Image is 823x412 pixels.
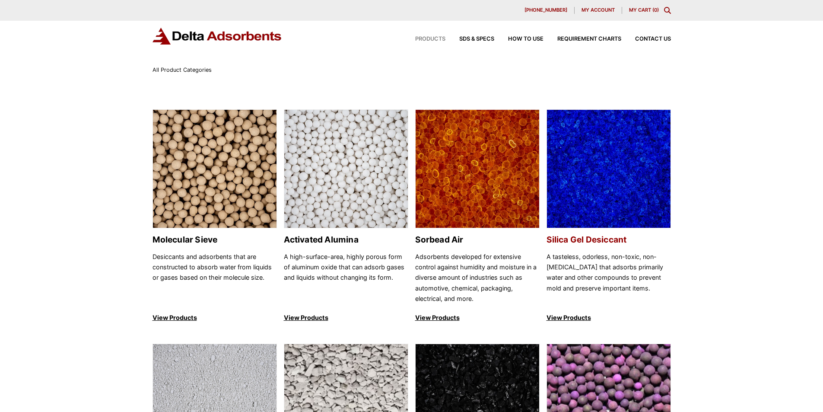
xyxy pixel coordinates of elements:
img: Activated Alumina [284,110,408,229]
a: Requirement Charts [543,36,621,42]
h2: Activated Alumina [284,235,408,245]
span: Products [415,36,445,42]
h2: Sorbead Air [415,235,540,245]
a: My Cart (0) [629,7,659,13]
a: Molecular Sieve Molecular Sieve Desiccants and adsorbents that are constructed to absorb water fr... [153,109,277,323]
p: View Products [547,313,671,323]
a: Activated Alumina Activated Alumina A high-surface-area, highly porous form of aluminum oxide tha... [284,109,408,323]
h2: Silica Gel Desiccant [547,235,671,245]
img: Molecular Sieve [153,110,276,229]
span: 0 [654,7,657,13]
span: [PHONE_NUMBER] [524,8,567,13]
img: Sorbead Air [416,110,539,229]
p: A high-surface-area, highly porous form of aluminum oxide that can adsorb gases and liquids witho... [284,252,408,304]
a: SDS & SPECS [445,36,494,42]
span: My account [582,8,615,13]
img: Delta Adsorbents [153,28,282,45]
span: How to Use [508,36,543,42]
a: Products [401,36,445,42]
a: [PHONE_NUMBER] [518,7,575,14]
p: View Products [284,313,408,323]
span: Requirement Charts [557,36,621,42]
img: Silica Gel Desiccant [547,110,670,229]
a: Silica Gel Desiccant Silica Gel Desiccant A tasteless, odorless, non-toxic, non-[MEDICAL_DATA] th... [547,109,671,323]
a: How to Use [494,36,543,42]
span: Contact Us [635,36,671,42]
p: Desiccants and adsorbents that are constructed to absorb water from liquids or gases based on the... [153,252,277,304]
p: Adsorbents developed for extensive control against humidity and moisture in a diverse amount of i... [415,252,540,304]
a: Contact Us [621,36,671,42]
p: View Products [415,313,540,323]
h2: Molecular Sieve [153,235,277,245]
span: SDS & SPECS [459,36,494,42]
a: My account [575,7,622,14]
a: Sorbead Air Sorbead Air Adsorbents developed for extensive control against humidity and moisture ... [415,109,540,323]
span: All Product Categories [153,67,212,73]
div: Toggle Modal Content [664,7,671,14]
p: A tasteless, odorless, non-toxic, non-[MEDICAL_DATA] that adsorbs primarily water and other compo... [547,252,671,304]
p: View Products [153,313,277,323]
